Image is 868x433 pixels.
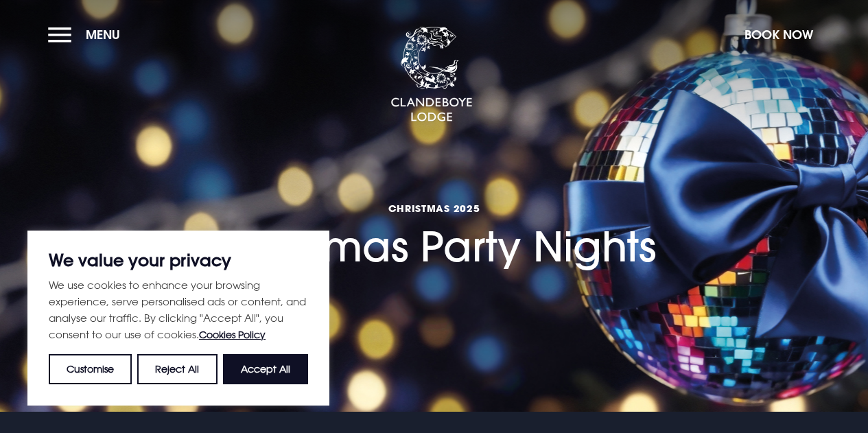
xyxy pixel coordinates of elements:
[137,354,217,384] button: Reject All
[223,354,308,384] button: Accept All
[212,148,656,271] h1: Christmas Party Nights
[48,20,127,49] button: Menu
[86,27,120,43] span: Menu
[27,231,329,406] div: We value your privacy
[199,329,266,340] a: Cookies Policy
[49,277,308,343] p: We use cookies to enhance your browsing experience, serve personalised ads or content, and analys...
[390,27,473,123] img: Clandeboye Lodge
[738,20,820,49] button: Book Now
[49,354,132,384] button: Customise
[212,202,656,215] span: Christmas 2025
[49,252,308,268] p: We value your privacy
